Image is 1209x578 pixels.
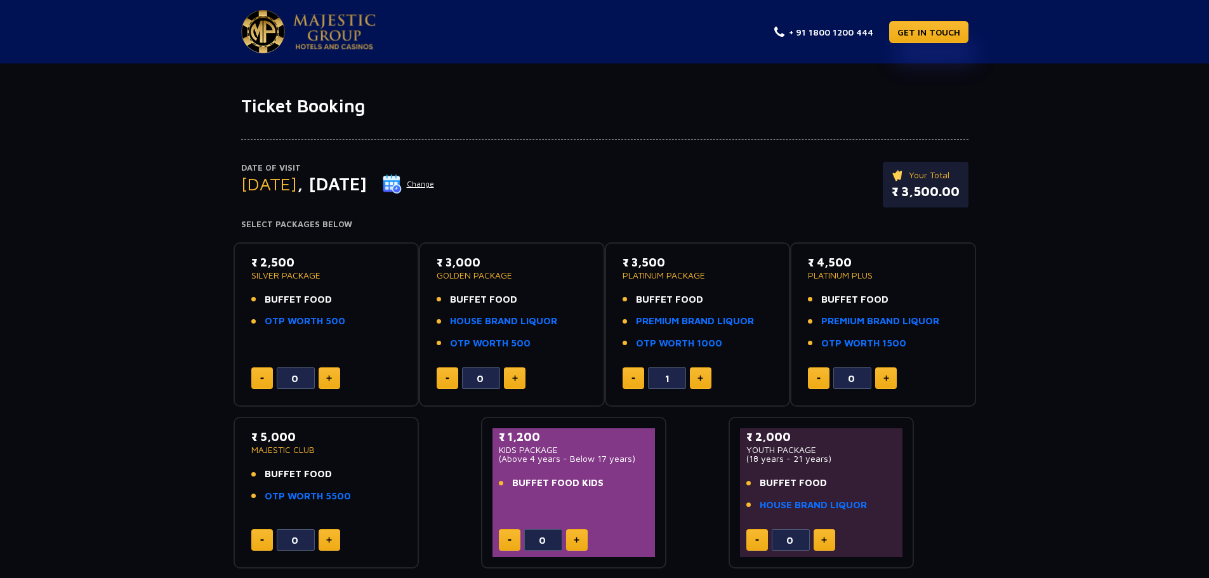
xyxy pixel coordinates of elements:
img: plus [326,537,332,543]
p: (Above 4 years - Below 17 years) [499,454,649,463]
p: ₹ 2,500 [251,254,402,271]
span: BUFFET FOOD [821,292,889,307]
img: Majestic Pride [293,14,376,49]
img: plus [512,375,518,381]
p: ₹ 3,500.00 [892,182,960,201]
p: MAJESTIC CLUB [251,445,402,454]
a: OTP WORTH 1500 [821,336,906,351]
img: plus [821,537,827,543]
img: minus [508,539,512,541]
p: ₹ 3,000 [437,254,587,271]
p: ₹ 3,500 [623,254,773,271]
a: GET IN TOUCH [889,21,968,43]
p: ₹ 5,000 [251,428,402,445]
img: Majestic Pride [241,10,285,53]
img: plus [883,375,889,381]
p: ₹ 4,500 [808,254,958,271]
span: BUFFET FOOD KIDS [512,476,604,490]
a: OTP WORTH 500 [450,336,531,351]
a: OTP WORTH 1000 [636,336,722,351]
a: HOUSE BRAND LIQUOR [450,314,557,329]
img: minus [260,539,264,541]
p: ₹ 1,200 [499,428,649,445]
a: OTP WORTH 5500 [265,489,351,504]
p: ₹ 2,000 [746,428,897,445]
a: PREMIUM BRAND LIQUOR [636,314,754,329]
a: OTP WORTH 500 [265,314,345,329]
img: plus [326,375,332,381]
span: BUFFET FOOD [265,467,332,482]
p: YOUTH PACKAGE [746,445,897,454]
p: SILVER PACKAGE [251,271,402,280]
img: ticket [892,168,905,182]
span: , [DATE] [297,173,367,194]
img: minus [755,539,759,541]
span: BUFFET FOOD [636,292,703,307]
span: BUFFET FOOD [265,292,332,307]
p: PLATINUM PACKAGE [623,271,773,280]
p: Your Total [892,168,960,182]
img: minus [817,378,821,379]
a: + 91 1800 1200 444 [774,25,873,39]
p: (18 years - 21 years) [746,454,897,463]
p: Date of Visit [241,162,435,174]
h4: Select Packages Below [241,220,968,230]
span: BUFFET FOOD [760,476,827,490]
a: PREMIUM BRAND LIQUOR [821,314,939,329]
span: [DATE] [241,173,297,194]
img: minus [260,378,264,379]
img: plus [574,537,579,543]
img: plus [697,375,703,381]
span: BUFFET FOOD [450,292,517,307]
p: GOLDEN PACKAGE [437,271,587,280]
p: KIDS PACKAGE [499,445,649,454]
p: PLATINUM PLUS [808,271,958,280]
img: minus [446,378,449,379]
button: Change [382,174,435,194]
a: HOUSE BRAND LIQUOR [760,498,867,513]
img: minus [631,378,635,379]
h1: Ticket Booking [241,95,968,117]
